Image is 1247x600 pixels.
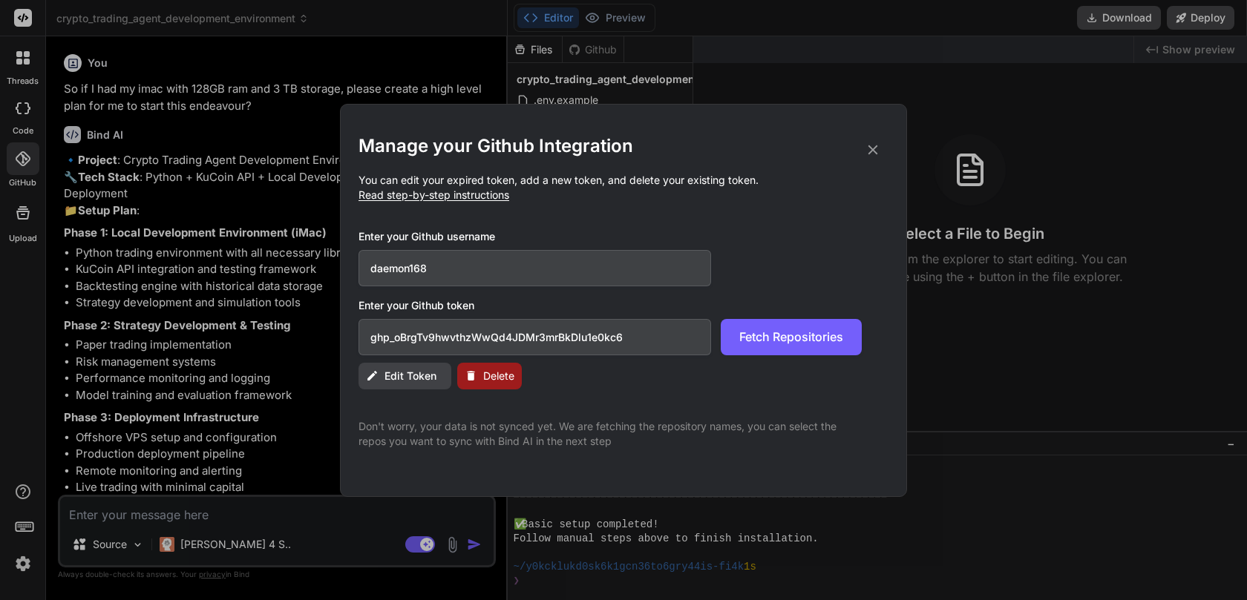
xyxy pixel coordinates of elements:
[359,250,711,286] input: Github Username
[359,188,509,201] span: Read step-by-step instructions
[721,319,862,355] button: Fetch Repositories
[739,328,843,346] span: Fetch Repositories
[359,419,862,449] p: Don't worry, your data is not synced yet. We are fetching the repository names, you can select th...
[359,298,888,313] h3: Enter your Github token
[457,363,522,389] button: Delete
[359,173,888,202] p: You can edit your expired token, add a new token, and delete your existing token.
[359,229,862,244] h3: Enter your Github username
[384,369,436,383] span: Edit Token
[359,319,711,355] input: Github Token
[359,134,888,158] h2: Manage your Github Integration
[359,363,451,389] button: Edit Token
[483,369,514,383] span: Delete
